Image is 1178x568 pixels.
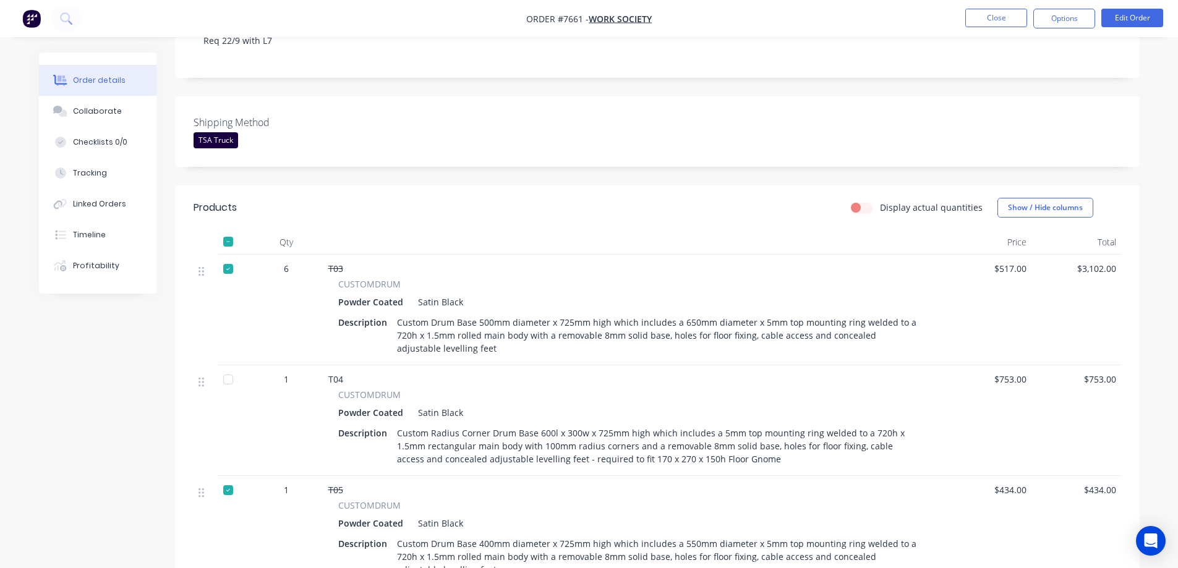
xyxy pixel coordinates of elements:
[328,373,343,385] span: T04
[39,219,156,250] button: Timeline
[880,201,983,214] label: Display actual quantities
[942,230,1031,255] div: Price
[39,250,156,281] button: Profitability
[73,75,126,86] div: Order details
[73,260,119,271] div: Profitability
[1036,262,1116,275] span: $3,102.00
[997,198,1093,218] button: Show / Hide columns
[73,167,107,179] div: Tracking
[338,499,401,512] span: CUSTOMDRUM
[338,293,408,311] div: Powder Coated
[413,404,463,422] div: Satin Black
[328,484,343,496] span: T05
[338,424,392,442] div: Description
[284,262,289,275] span: 6
[413,293,463,311] div: Satin Black
[392,424,927,468] div: Custom Radius Corner Drum Base 600l x 300w x 725mm high which includes a 5mm top mounting ring we...
[39,65,156,96] button: Order details
[1036,373,1116,386] span: $753.00
[1036,483,1116,496] span: $434.00
[39,189,156,219] button: Linked Orders
[947,483,1026,496] span: $434.00
[947,373,1026,386] span: $753.00
[526,13,589,25] span: Order #7661 -
[22,9,41,28] img: Factory
[194,115,348,130] label: Shipping Method
[338,514,408,532] div: Powder Coated
[73,137,127,148] div: Checklists 0/0
[39,127,156,158] button: Checklists 0/0
[338,313,392,331] div: Description
[392,313,927,357] div: Custom Drum Base 500mm diameter x 725mm high which includes a 650mm diameter x 5mm top mounting r...
[338,278,401,290] span: CUSTOMDRUM
[1031,230,1121,255] div: Total
[73,198,126,210] div: Linked Orders
[338,535,392,553] div: Description
[39,96,156,127] button: Collaborate
[73,106,122,117] div: Collaborate
[249,230,323,255] div: Qty
[947,262,1026,275] span: $517.00
[73,229,106,240] div: Timeline
[338,404,408,422] div: Powder Coated
[1033,9,1095,28] button: Options
[338,388,401,401] span: CUSTOMDRUM
[194,200,237,215] div: Products
[39,158,156,189] button: Tracking
[965,9,1027,27] button: Close
[328,263,343,274] span: T03
[194,132,238,148] div: TSA Truck
[1101,9,1163,27] button: Edit Order
[284,373,289,386] span: 1
[194,22,1121,59] div: Req 22/9 with L7
[413,514,463,532] div: Satin Black
[1136,526,1166,556] div: Open Intercom Messenger
[589,13,652,25] a: Work Society
[284,483,289,496] span: 1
